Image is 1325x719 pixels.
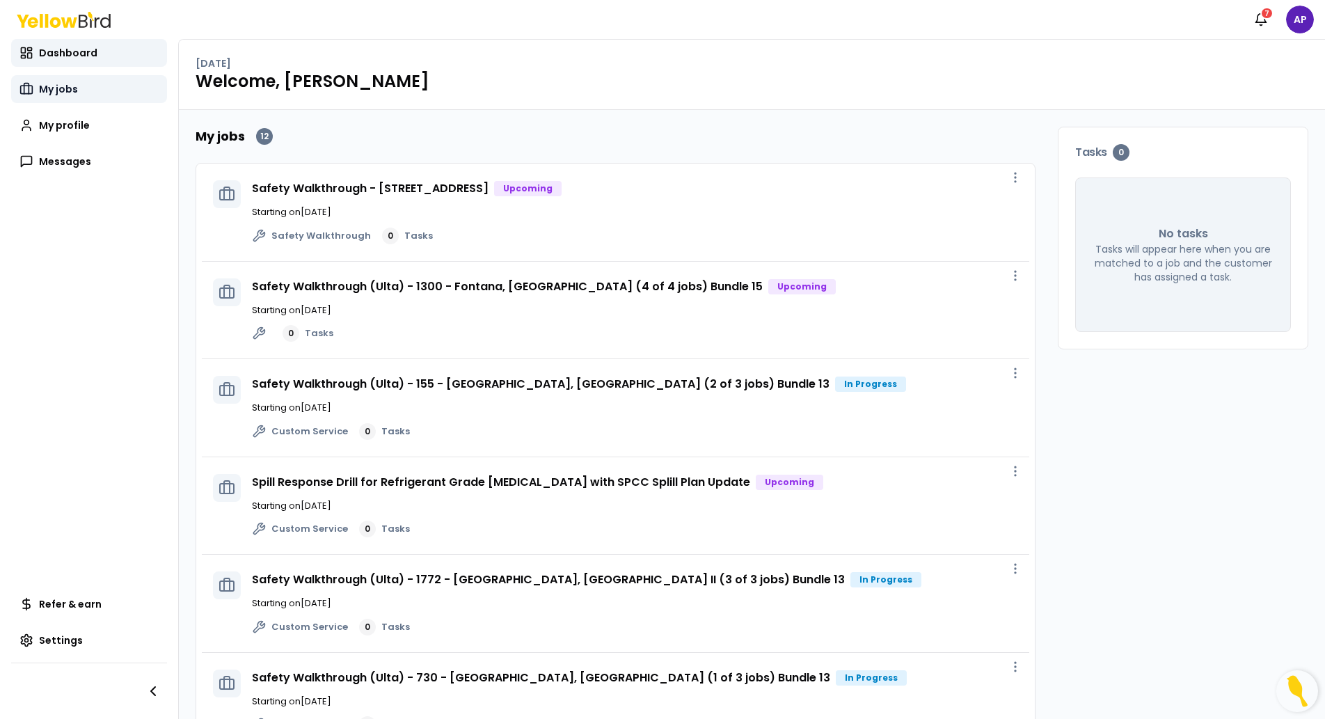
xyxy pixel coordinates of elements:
[756,475,823,490] div: Upcoming
[359,619,410,635] a: 0Tasks
[768,279,836,294] div: Upcoming
[252,376,830,392] a: Safety Walkthrough (Ulta) - 155 - [GEOGRAPHIC_DATA], [GEOGRAPHIC_DATA] (2 of 3 jobs) Bundle 13
[39,597,102,611] span: Refer & earn
[283,325,299,342] div: 0
[271,620,348,634] span: Custom Service
[11,590,167,618] a: Refer & earn
[252,474,750,490] a: Spill Response Drill for Refrigerant Grade [MEDICAL_DATA] with SPCC Splill Plan Update
[39,118,90,132] span: My profile
[835,377,906,392] div: In Progress
[252,596,1018,610] p: Starting on [DATE]
[252,303,1018,317] p: Starting on [DATE]
[271,522,348,536] span: Custom Service
[1113,144,1129,161] div: 0
[359,521,376,537] div: 0
[850,572,921,587] div: In Progress
[494,181,562,196] div: Upcoming
[39,155,91,168] span: Messages
[252,401,1018,415] p: Starting on [DATE]
[1093,242,1274,284] p: Tasks will appear here when you are matched to a job and the customer has assigned a task.
[836,670,907,686] div: In Progress
[252,670,830,686] a: Safety Walkthrough (Ulta) - 730 - [GEOGRAPHIC_DATA], [GEOGRAPHIC_DATA] (1 of 3 jobs) Bundle 13
[359,423,376,440] div: 0
[1247,6,1275,33] button: 7
[283,325,333,342] a: 0Tasks
[39,633,83,647] span: Settings
[1075,144,1291,161] h3: Tasks
[359,423,410,440] a: 0Tasks
[39,46,97,60] span: Dashboard
[382,228,399,244] div: 0
[252,571,845,587] a: Safety Walkthrough (Ulta) - 1772 - [GEOGRAPHIC_DATA], [GEOGRAPHIC_DATA] II (3 of 3 jobs) Bundle 13
[256,128,273,145] div: 12
[252,499,1018,513] p: Starting on [DATE]
[11,626,167,654] a: Settings
[1159,226,1208,242] p: No tasks
[1276,670,1318,712] button: Open Resource Center
[11,39,167,67] a: Dashboard
[39,82,78,96] span: My jobs
[252,205,1018,219] p: Starting on [DATE]
[359,521,410,537] a: 0Tasks
[252,695,1018,709] p: Starting on [DATE]
[382,228,433,244] a: 0Tasks
[1260,7,1274,19] div: 7
[11,75,167,103] a: My jobs
[271,229,371,243] span: Safety Walkthrough
[196,56,231,70] p: [DATE]
[11,148,167,175] a: Messages
[196,70,1308,93] h1: Welcome, [PERSON_NAME]
[11,111,167,139] a: My profile
[252,180,489,196] a: Safety Walkthrough - [STREET_ADDRESS]
[271,425,348,438] span: Custom Service
[196,127,245,146] h2: My jobs
[252,278,763,294] a: Safety Walkthrough (Ulta) - 1300 - Fontana, [GEOGRAPHIC_DATA] (4 of 4 jobs) Bundle 15
[359,619,376,635] div: 0
[1286,6,1314,33] span: AP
